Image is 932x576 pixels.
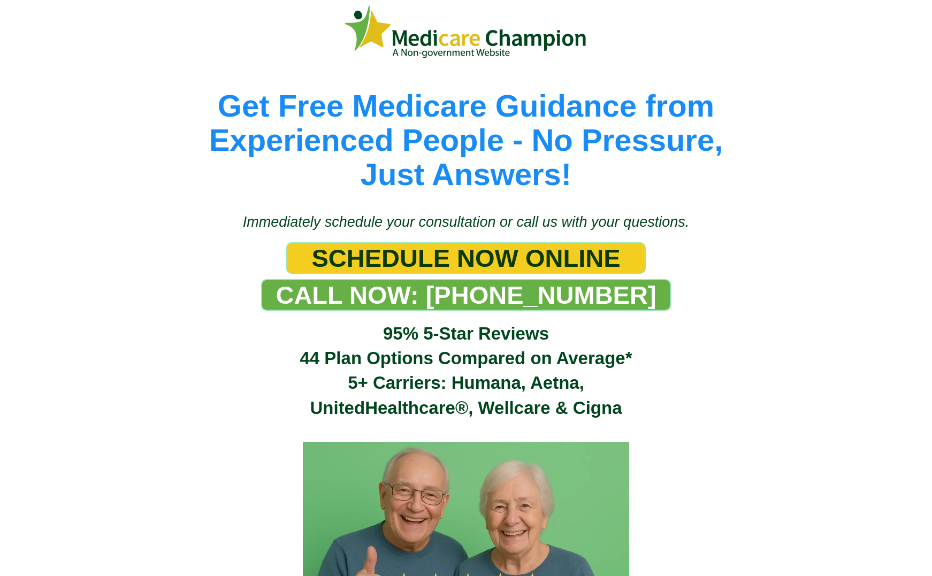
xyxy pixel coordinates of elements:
span: 95% 5-Star Reviews [383,324,549,343]
a: CALL NOW: 1-888-344-8881 [261,279,670,311]
span: UnitedHealthcare®, Wellcare & Cigna [310,398,622,418]
span: CALL NOW: [PHONE_NUMBER] [276,280,656,310]
span: Immediately schedule your consultation or call us with your questions. [243,214,689,230]
span: 5+ Carriers: Humana, Aetna, [348,373,584,393]
span: Just Answers! [361,157,571,191]
a: SCHEDULE NOW ONLINE [286,242,645,274]
span: SCHEDULE NOW ONLINE [311,243,620,273]
span: 44 Plan Options Compared on Average* [300,348,632,368]
span: Get Free Medicare Guidance from Experienced People - No Pressure, [209,88,723,157]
